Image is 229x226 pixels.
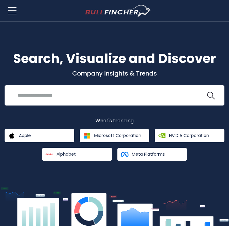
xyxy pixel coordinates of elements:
a: NVIDIA Corporation [155,129,224,142]
a: Apple [5,129,74,142]
span: Apple [19,133,31,138]
img: bullfincher logo [85,5,151,17]
span: Meta Platforms [132,151,165,157]
a: Go to homepage [85,5,151,17]
p: What's trending [5,118,224,124]
p: Company Insights & Trends [5,69,224,77]
a: Microsoft Corporation [80,129,150,142]
a: Meta Platforms [117,148,187,161]
h1: Search, Visualize and Discover [5,49,224,68]
img: search icon [207,92,215,100]
a: Alphabet [42,148,112,161]
span: NVIDIA Corporation [169,133,209,138]
span: Microsoft Corporation [94,133,141,138]
span: Alphabet [57,151,76,157]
